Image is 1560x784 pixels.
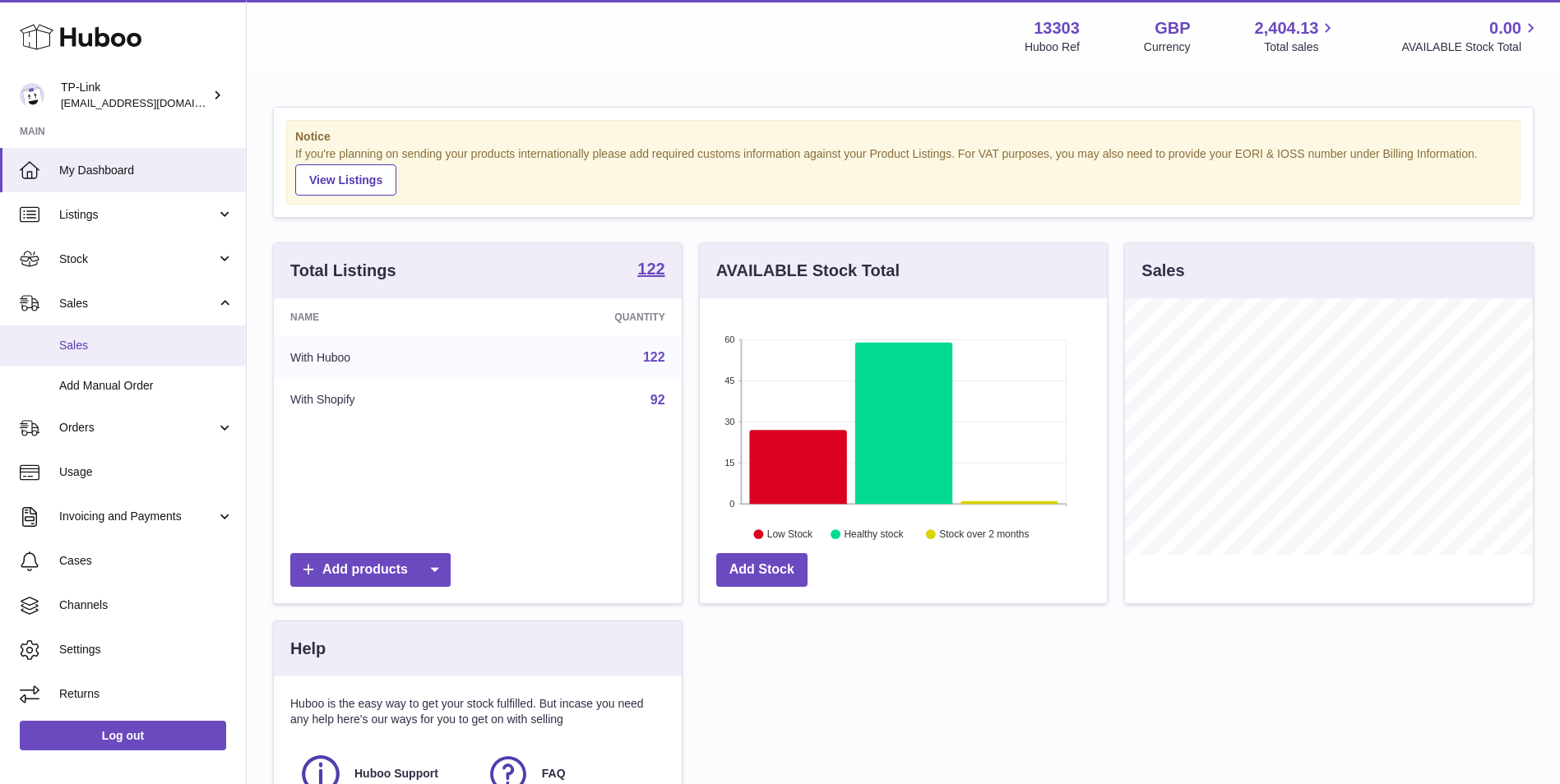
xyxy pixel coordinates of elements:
[1489,17,1521,39] span: 0.00
[637,261,664,280] a: 122
[290,696,665,727] p: Huboo is the easy way to get your stock fulfilled. But incase you need any help here's our ways f...
[20,721,226,750] a: Log out
[716,553,808,587] a: Add Stock
[290,260,396,282] h3: Total Listings
[1255,17,1338,55] a: 2,404.13 Total sales
[59,338,234,353] span: Sales
[637,261,664,277] strong: 122
[61,80,209,111] div: TP-Link
[59,378,234,394] span: Add Manual Order
[59,509,216,524] span: Invoicing and Payments
[295,129,1511,145] strong: Notice
[724,376,734,385] text: 45
[59,251,216,267] span: Stock
[290,638,326,660] h3: Help
[542,766,566,782] span: FAQ
[643,350,665,364] a: 122
[59,207,216,223] span: Listings
[274,379,493,422] td: With Shopify
[1141,260,1184,282] h3: Sales
[844,528,904,540] text: Healthy stock
[20,83,44,108] img: internalAdmin-13303@internal.huboo.com
[1025,39,1080,55] div: Huboo Ref
[1401,17,1540,55] a: 0.00 AVAILABLE Stock Total
[274,298,493,336] th: Name
[274,336,493,379] td: With Huboo
[295,146,1511,196] div: If you're planning on sending your products internationally please add required customs informati...
[1155,17,1190,39] strong: GBP
[1401,39,1540,55] span: AVAILABLE Stock Total
[59,686,234,702] span: Returns
[724,417,734,427] text: 30
[59,464,234,480] span: Usage
[59,163,234,178] span: My Dashboard
[729,499,734,509] text: 0
[290,553,451,587] a: Add products
[1034,17,1080,39] strong: 13303
[1144,39,1191,55] div: Currency
[59,553,234,569] span: Cases
[650,393,665,407] a: 92
[61,96,242,109] span: [EMAIL_ADDRESS][DOMAIN_NAME]
[767,528,813,540] text: Low Stock
[724,458,734,468] text: 15
[493,298,681,336] th: Quantity
[295,164,396,196] a: View Listings
[1255,17,1319,39] span: 2,404.13
[59,420,216,436] span: Orders
[1264,39,1337,55] span: Total sales
[59,296,216,311] span: Sales
[59,597,234,613] span: Channels
[939,528,1029,540] text: Stock over 2 months
[724,334,734,344] text: 60
[59,642,234,657] span: Settings
[354,766,438,782] span: Huboo Support
[716,260,900,282] h3: AVAILABLE Stock Total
